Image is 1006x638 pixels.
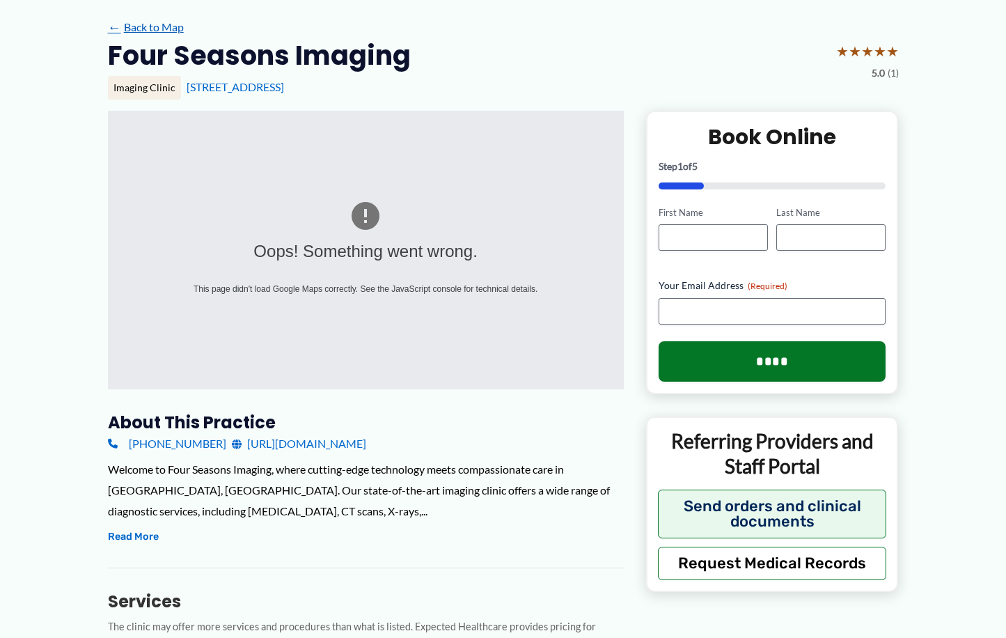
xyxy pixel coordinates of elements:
[187,80,284,93] a: [STREET_ADDRESS]
[658,490,887,538] button: Send orders and clinical documents
[677,160,683,172] span: 1
[163,281,569,297] div: This page didn't load Google Maps correctly. See the JavaScript console for technical details.
[108,529,159,545] button: Read More
[108,412,624,433] h3: About this practice
[874,38,886,64] span: ★
[659,206,768,219] label: First Name
[108,591,624,612] h3: Services
[108,76,181,100] div: Imaging Clinic
[849,38,861,64] span: ★
[108,38,411,72] h2: Four Seasons Imaging
[872,64,885,82] span: 5.0
[776,206,886,219] label: Last Name
[888,64,899,82] span: (1)
[692,160,698,172] span: 5
[659,123,886,150] h2: Book Online
[836,38,849,64] span: ★
[108,459,624,521] div: Welcome to Four Seasons Imaging, where cutting-edge technology meets compassionate care in [GEOGR...
[108,20,121,33] span: ←
[748,281,787,291] span: (Required)
[108,17,184,38] a: ←Back to Map
[163,236,569,267] div: Oops! Something went wrong.
[658,428,887,479] p: Referring Providers and Staff Portal
[886,38,899,64] span: ★
[659,279,886,293] label: Your Email Address
[861,38,874,64] span: ★
[232,433,366,454] a: [URL][DOMAIN_NAME]
[659,162,886,171] p: Step of
[108,433,226,454] a: [PHONE_NUMBER]
[658,547,887,580] button: Request Medical Records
